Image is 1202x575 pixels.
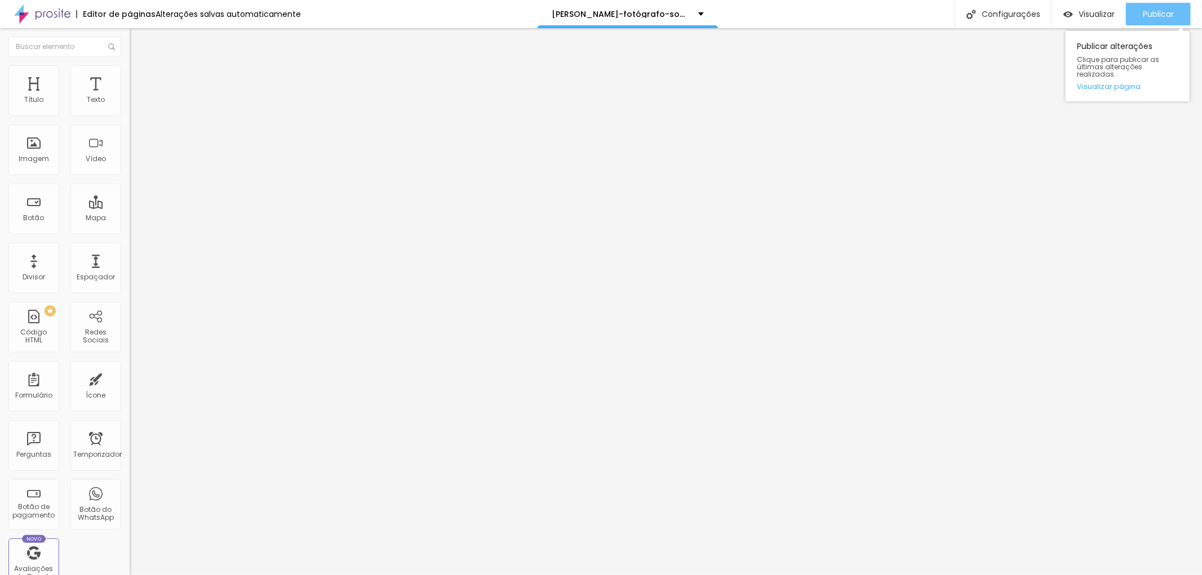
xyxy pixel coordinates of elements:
button: Publicar [1126,3,1191,25]
font: [PERSON_NAME]-fotógrafo-sobre-mim [552,8,716,20]
font: Clique para publicar as últimas alterações realizadas [1077,55,1159,79]
font: Perguntas [16,449,51,459]
img: Ícone [966,10,976,19]
font: Publicar alterações [1077,41,1152,52]
font: Visualizar [1079,8,1115,20]
font: Configurações [982,8,1040,20]
font: Botão de pagamento [13,502,55,519]
font: Redes Sociais [83,327,109,345]
font: Texto [87,95,105,104]
img: Ícone [108,43,115,50]
font: Editor de páginas [83,8,156,20]
font: Visualizar página [1077,81,1141,92]
font: Alterações salvas automaticamente [156,8,301,20]
font: Vídeo [86,154,106,163]
font: Título [24,95,43,104]
font: Botão [24,213,45,222]
font: Imagem [19,154,49,163]
font: Divisor [23,272,45,282]
button: Visualizar [1052,3,1126,25]
font: Código HTML [21,327,47,345]
font: Mapa [86,213,106,222]
input: Buscar elemento [8,37,121,57]
font: Espaçador [77,272,115,282]
font: Temporizador [73,449,122,459]
img: view-1.svg [1063,10,1073,19]
font: Novo [26,536,42,542]
a: Visualizar página [1077,83,1178,90]
font: Formulário [15,390,52,400]
font: Publicar [1143,8,1174,20]
iframe: Editor [130,28,1202,575]
font: Ícone [86,390,106,400]
font: Botão do WhatsApp [78,505,114,522]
